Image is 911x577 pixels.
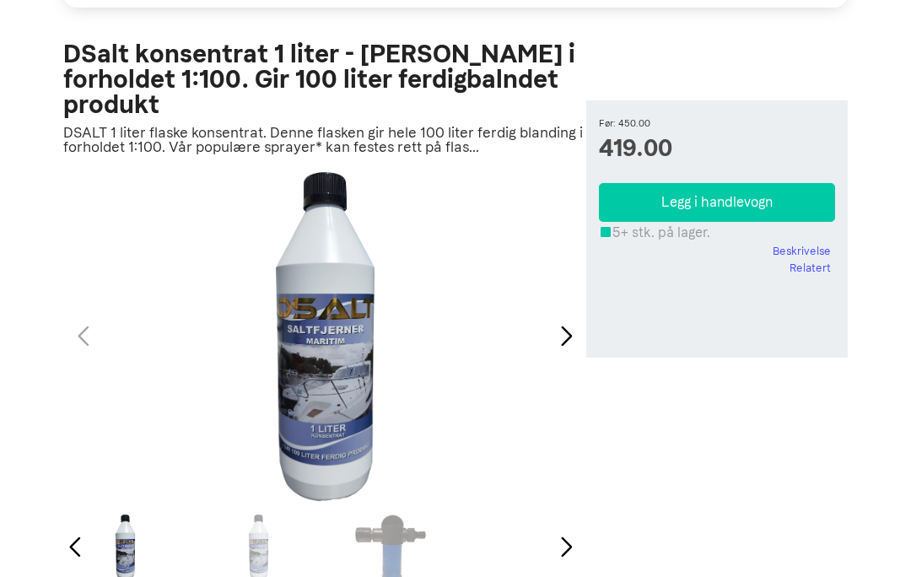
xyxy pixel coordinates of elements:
[599,183,835,222] button: Legg i handlevogn
[599,117,835,132] small: Før: 450.00
[599,224,612,240] i: På lager
[555,529,578,566] div: Next slide
[599,131,835,166] span: 419.00
[63,126,586,154] p: DSALT 1 liter flaske konsentrat. Denne flasken gir hele 100 liter ferdig blanding i forholdet 1:1...
[790,260,831,277] a: Relatert
[63,168,586,505] div: 1 / 3
[555,318,578,355] div: Next slide
[63,41,586,117] h2: DSalt konsentrat 1 liter - [PERSON_NAME] i forholdet 1:100. Gir 100 liter ferdigbalndet produkt
[599,222,835,243] div: 5+ stk. på lager.
[773,243,831,260] a: Beskrivelse
[63,529,86,566] div: Previous slide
